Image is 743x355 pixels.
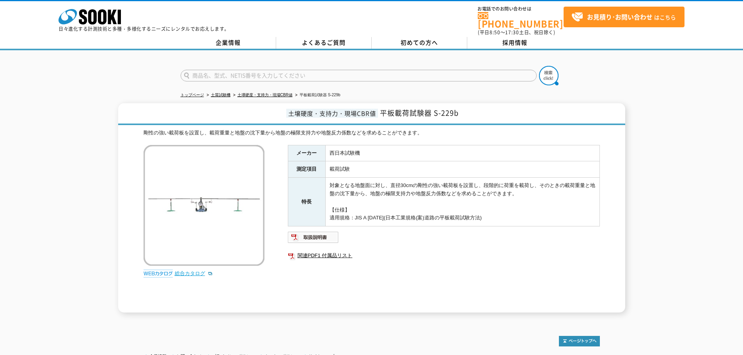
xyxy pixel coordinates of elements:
img: 取扱説明書 [288,231,339,244]
a: 取扱説明書 [288,236,339,242]
span: 平板載荷試験器 S-229b [380,108,459,118]
th: メーカー [288,145,325,161]
span: 8:50 [489,29,500,36]
td: 載荷試験 [325,161,599,178]
a: 初めての方へ [372,37,467,49]
a: 企業情報 [181,37,276,49]
a: 土質試験機 [211,93,231,97]
div: 剛性の強い載荷板を設置し、載荷重量と地盤の沈下量から地盤の極限支持力や地盤反力係数などを求めることができます。 [144,129,600,137]
img: btn_search.png [539,66,559,85]
a: よくあるご質問 [276,37,372,49]
span: 17:30 [505,29,519,36]
li: 平板載荷試験器 S-229b [294,91,340,99]
th: 特長 [288,178,325,226]
img: 平板載荷試験器 S-229b [144,145,264,266]
a: [PHONE_NUMBER] [478,12,564,28]
a: トップページ [181,93,204,97]
td: 西日本試験機 [325,145,599,161]
td: 対象となる地盤面に対し、直径30cmの剛性の強い載荷板を設置し、段階的に荷重を載荷し、そのときの載荷重量と地盤の沈下量から、地盤の極限支持力や地盤反力係数などを求めることができます。 【仕様】 ... [325,178,599,226]
a: 総合カタログ [175,270,213,276]
img: webカタログ [144,270,173,277]
span: はこちら [571,11,676,23]
th: 測定項目 [288,161,325,178]
input: 商品名、型式、NETIS番号を入力してください [181,70,537,81]
a: 採用情報 [467,37,563,49]
span: お電話でのお問い合わせは [478,7,564,11]
a: 関連PDF1 付属品リスト [288,251,600,261]
span: (平日 ～ 土日、祝日除く) [478,29,555,36]
span: 土壌硬度・支持力・現場CBR値 [286,109,378,118]
span: 初めての方へ [401,38,438,47]
img: トップページへ [559,336,600,346]
strong: お見積り･お問い合わせ [587,12,653,21]
a: お見積り･お問い合わせはこちら [564,7,684,27]
a: 土壌硬度・支持力・現場CBR値 [238,93,293,97]
p: 日々進化する計測技術と多種・多様化するニーズにレンタルでお応えします。 [59,26,229,31]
